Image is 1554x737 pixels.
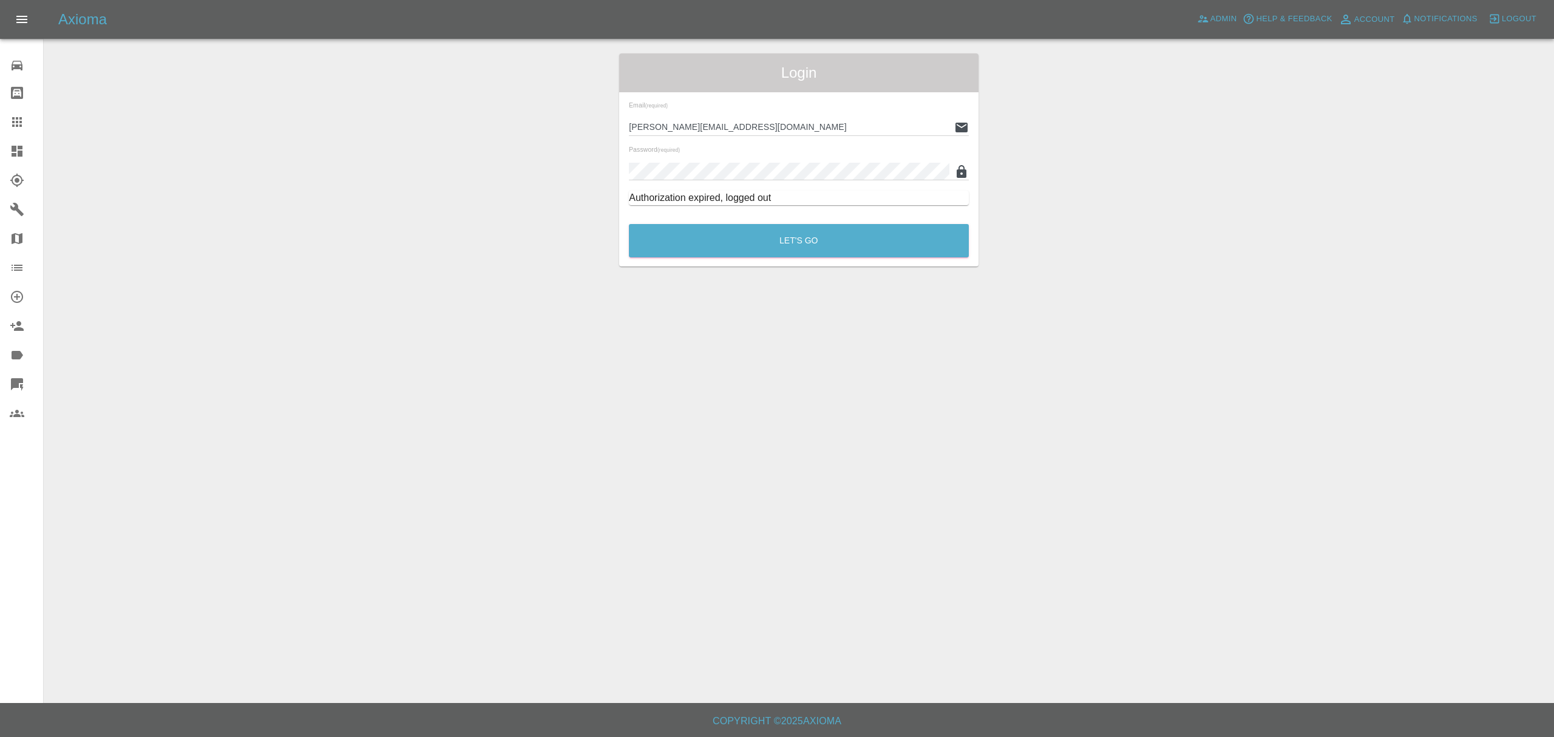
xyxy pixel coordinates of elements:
span: Login [629,63,969,83]
span: Help & Feedback [1256,12,1332,26]
a: Admin [1194,10,1240,29]
small: (required) [645,103,668,109]
a: Account [1335,10,1398,29]
button: Let's Go [629,224,969,257]
button: Logout [1485,10,1539,29]
span: Password [629,146,680,153]
div: Authorization expired, logged out [629,191,969,205]
span: Account [1354,13,1395,27]
h6: Copyright © 2025 Axioma [10,713,1544,730]
small: (required) [657,148,680,153]
h5: Axioma [58,10,107,29]
button: Help & Feedback [1240,10,1335,29]
span: Notifications [1414,12,1478,26]
button: Open drawer [7,5,36,34]
span: Admin [1210,12,1237,26]
span: Email [629,101,668,109]
span: Logout [1502,12,1536,26]
button: Notifications [1398,10,1481,29]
